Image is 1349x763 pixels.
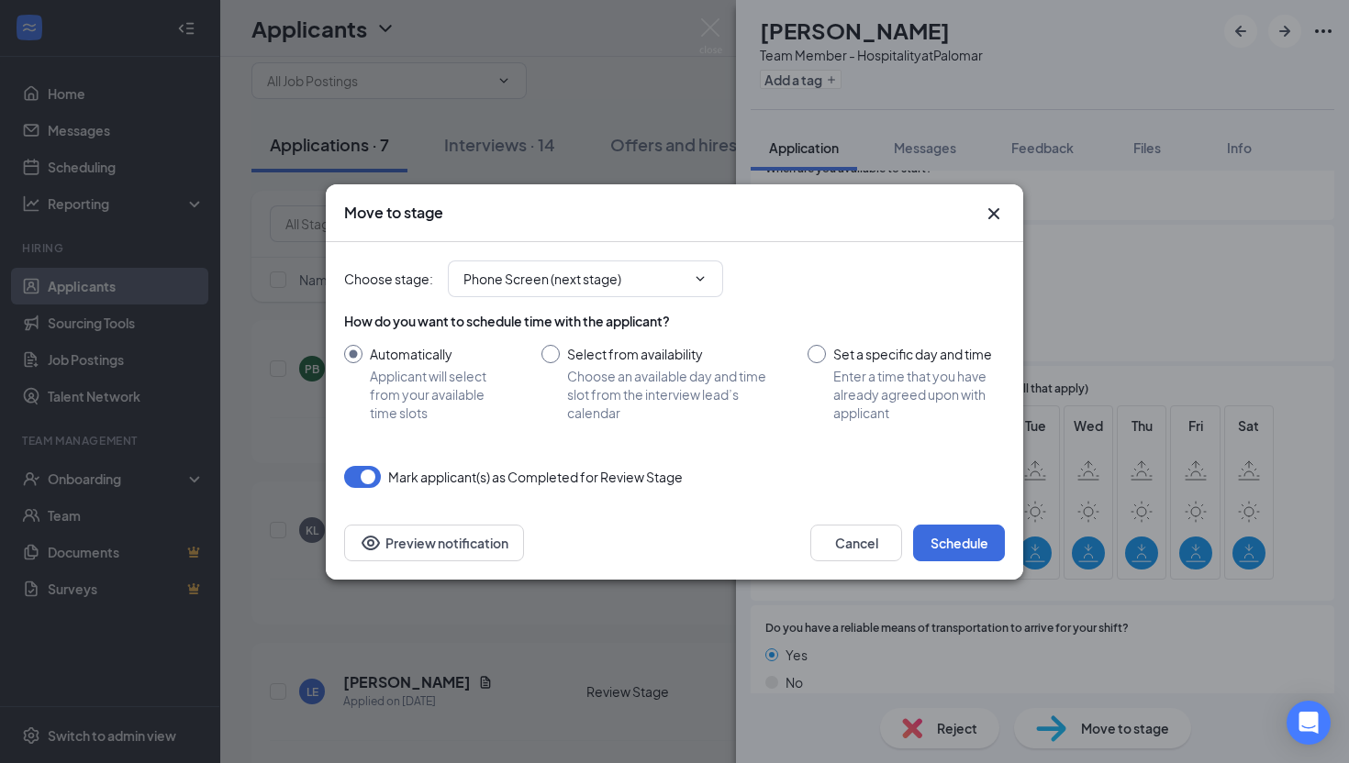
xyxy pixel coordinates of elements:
div: How do you want to schedule time with the applicant? [344,312,1005,330]
button: Schedule [913,525,1005,561]
h3: Move to stage [344,203,443,223]
svg: Eye [360,532,382,554]
svg: Cross [983,203,1005,225]
span: Choose stage : [344,269,433,289]
svg: ChevronDown [693,271,708,286]
button: Cancel [810,525,902,561]
span: Mark applicant(s) as Completed for Review Stage [388,466,683,488]
div: Open Intercom Messenger [1287,701,1331,745]
button: Close [983,203,1005,225]
button: Preview notificationEye [344,525,524,561]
